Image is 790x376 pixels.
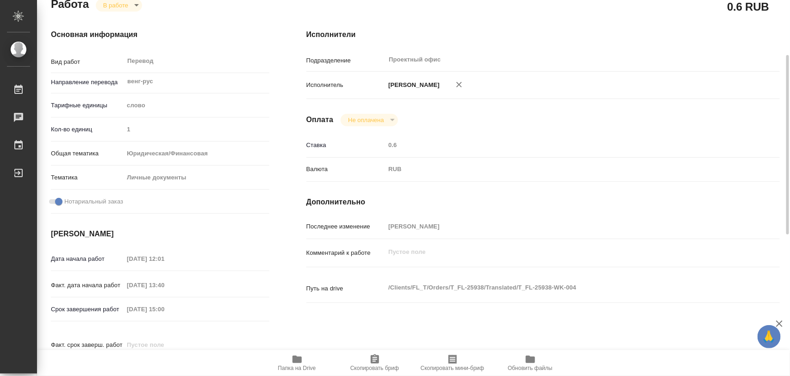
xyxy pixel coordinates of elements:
[124,338,205,351] input: Пустое поле
[124,123,269,136] input: Пустое поле
[306,165,386,174] p: Валюта
[100,1,131,9] button: В работе
[306,80,386,90] p: Исполнитель
[306,56,386,65] p: Подразделение
[258,350,336,376] button: Папка на Drive
[124,146,269,161] div: Юридическая/Финансовая
[306,222,386,231] p: Последнее изменение
[124,98,269,113] div: слово
[350,365,399,371] span: Скопировать бриф
[51,228,269,240] h4: [PERSON_NAME]
[336,350,414,376] button: Скопировать бриф
[51,125,124,134] p: Кол-во единиц
[64,197,123,206] span: Нотариальный заказ
[414,350,491,376] button: Скопировать мини-бриф
[341,114,398,126] div: В работе
[51,254,124,264] p: Дата начала работ
[51,78,124,87] p: Направление перевода
[306,248,386,258] p: Комментарий к работе
[385,138,740,152] input: Пустое поле
[306,284,386,293] p: Путь на drive
[385,161,740,177] div: RUB
[385,280,740,296] textarea: /Clients/FL_T/Orders/T_FL-25938/Translated/T_FL-25938-WK-004
[124,170,269,185] div: Личные документы
[278,365,316,371] span: Папка на Drive
[761,327,777,346] span: 🙏
[51,57,124,67] p: Вид работ
[449,74,469,95] button: Удалить исполнителя
[385,80,440,90] p: [PERSON_NAME]
[306,29,780,40] h4: Исполнители
[51,101,124,110] p: Тарифные единицы
[421,365,484,371] span: Скопировать мини-бриф
[124,302,205,316] input: Пустое поле
[51,173,124,182] p: Тематика
[51,29,269,40] h4: Основная информация
[491,350,569,376] button: Обновить файлы
[306,141,386,150] p: Ставка
[345,116,386,124] button: Не оплачена
[306,197,780,208] h4: Дополнительно
[51,149,124,158] p: Общая тематика
[508,365,553,371] span: Обновить файлы
[124,252,205,265] input: Пустое поле
[306,114,334,125] h4: Оплата
[51,305,124,314] p: Срок завершения работ
[124,278,205,292] input: Пустое поле
[51,340,124,350] p: Факт. срок заверш. работ
[758,325,781,348] button: 🙏
[51,281,124,290] p: Факт. дата начала работ
[385,220,740,233] input: Пустое поле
